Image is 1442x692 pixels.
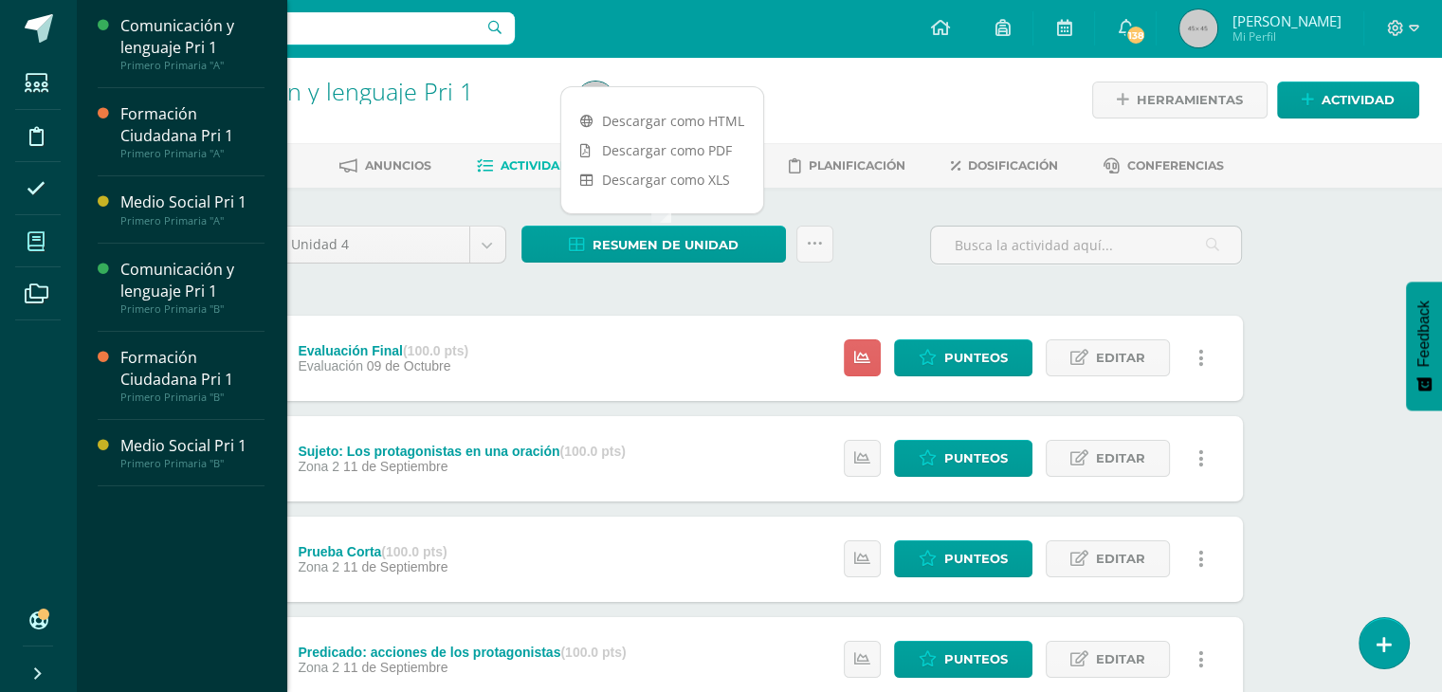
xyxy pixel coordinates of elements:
[894,440,1032,477] a: Punteos
[277,227,505,263] a: Unidad 4
[561,136,763,165] a: Descargar como PDF
[120,103,265,147] div: Formación Ciudadana Pri 1
[1406,282,1442,410] button: Feedback - Mostrar encuesta
[298,459,339,474] span: Zona 2
[951,151,1058,181] a: Dosificación
[120,15,265,59] div: Comunicación y lenguaje Pri 1
[1125,25,1146,46] span: 138
[148,104,554,122] div: Primero Primaria 'A'
[120,302,265,316] div: Primero Primaria "B"
[120,347,265,391] div: Formación Ciudadana Pri 1
[148,78,554,104] h1: Comunicación y lenguaje Pri 1
[298,645,626,660] div: Predicado: acciones de los protagonistas
[501,158,584,173] span: Actividades
[365,158,431,173] span: Anuncios
[1232,11,1341,30] span: [PERSON_NAME]
[298,444,625,459] div: Sujeto: Los protagonistas en una oración
[88,12,515,45] input: Busca un usuario...
[120,103,265,160] a: Formación Ciudadana Pri 1Primero Primaria "A"
[1096,441,1145,476] span: Editar
[789,151,905,181] a: Planificación
[477,151,584,181] a: Actividades
[894,339,1032,376] a: Punteos
[120,347,265,404] a: Formación Ciudadana Pri 1Primero Primaria "B"
[968,158,1058,173] span: Dosificación
[894,641,1032,678] a: Punteos
[561,106,763,136] a: Descargar como HTML
[343,559,448,574] span: 11 de Septiembre
[561,165,763,194] a: Descargar como XLS
[894,540,1032,577] a: Punteos
[1179,9,1217,47] img: 45x45
[120,435,265,457] div: Medio Social Pri 1
[944,642,1008,677] span: Punteos
[120,59,265,72] div: Primero Primaria "A"
[944,441,1008,476] span: Punteos
[120,457,265,470] div: Primero Primaria "B"
[120,191,265,227] a: Medio Social Pri 1Primero Primaria "A"
[403,343,468,358] strong: (100.0 pts)
[1127,158,1224,173] span: Conferencias
[560,645,626,660] strong: (100.0 pts)
[339,151,431,181] a: Anuncios
[148,75,473,107] a: Comunicación y lenguaje Pri 1
[560,444,626,459] strong: (100.0 pts)
[298,343,468,358] div: Evaluación Final
[120,15,265,72] a: Comunicación y lenguaje Pri 1Primero Primaria "A"
[1277,82,1419,118] a: Actividad
[298,544,447,559] div: Prueba Corta
[521,226,786,263] a: Resumen de unidad
[343,459,448,474] span: 11 de Septiembre
[1137,82,1243,118] span: Herramientas
[931,227,1241,264] input: Busca la actividad aquí...
[120,259,265,302] div: Comunicación y lenguaje Pri 1
[944,541,1008,576] span: Punteos
[1415,300,1433,367] span: Feedback
[1232,28,1341,45] span: Mi Perfil
[809,158,905,173] span: Planificación
[593,228,739,263] span: Resumen de unidad
[343,660,448,675] span: 11 de Septiembre
[576,82,614,119] img: 45x45
[1322,82,1395,118] span: Actividad
[120,391,265,404] div: Primero Primaria "B"
[298,559,339,574] span: Zona 2
[1096,642,1145,677] span: Editar
[291,227,455,263] span: Unidad 4
[120,147,265,160] div: Primero Primaria "A"
[367,358,451,373] span: 09 de Octubre
[298,358,363,373] span: Evaluación
[120,214,265,228] div: Primero Primaria "A"
[381,544,447,559] strong: (100.0 pts)
[1096,541,1145,576] span: Editar
[120,191,265,213] div: Medio Social Pri 1
[1096,340,1145,375] span: Editar
[298,660,339,675] span: Zona 2
[1104,151,1224,181] a: Conferencias
[1092,82,1268,118] a: Herramientas
[120,435,265,470] a: Medio Social Pri 1Primero Primaria "B"
[944,340,1008,375] span: Punteos
[120,259,265,316] a: Comunicación y lenguaje Pri 1Primero Primaria "B"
